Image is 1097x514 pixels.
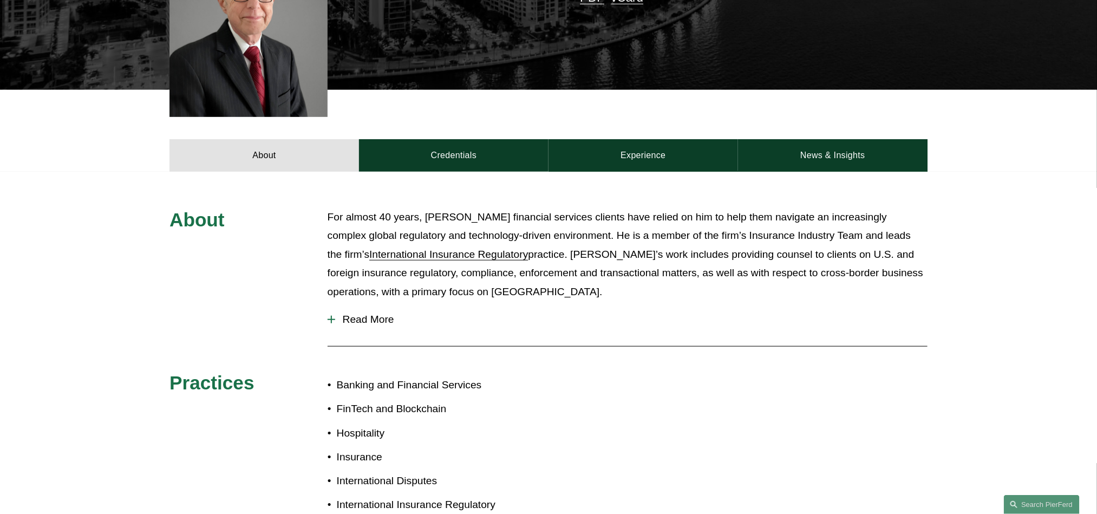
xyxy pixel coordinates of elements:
[548,139,738,172] a: Experience
[337,376,548,395] p: Banking and Financial Services
[337,424,548,443] p: Hospitality
[335,314,928,326] span: Read More
[328,305,928,334] button: Read More
[169,372,254,393] span: Practices
[337,400,548,419] p: FinTech and Blockchain
[1004,495,1080,514] a: Search this site
[328,208,928,302] p: For almost 40 years, [PERSON_NAME] financial services clients have relied on him to help them nav...
[738,139,928,172] a: News & Insights
[337,472,548,491] p: International Disputes
[337,448,548,467] p: Insurance
[169,209,225,230] span: About
[369,249,528,260] a: International Insurance Regulatory
[169,139,359,172] a: About
[359,139,548,172] a: Credentials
